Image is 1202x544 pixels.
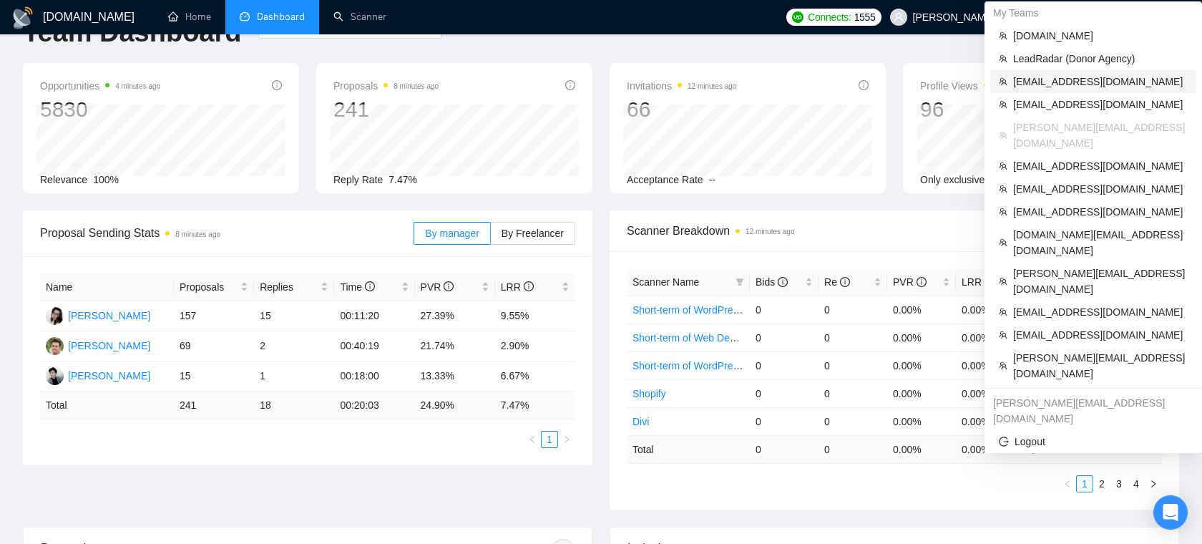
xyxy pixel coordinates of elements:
[11,6,34,29] img: logo
[1145,475,1162,492] button: right
[999,434,1188,450] span: Logout
[1013,350,1188,382] span: [PERSON_NAME][EMAIL_ADDRESS][DOMAIN_NAME]
[632,388,666,399] a: Shopify
[1110,475,1128,492] li: 3
[893,276,927,288] span: PVR
[389,174,417,185] span: 7.47%
[240,11,250,21] span: dashboard
[733,271,747,293] span: filter
[920,77,1042,94] span: Profile Views
[750,435,819,463] td: 0
[999,238,1007,247] span: team
[1013,204,1188,220] span: [EMAIL_ADDRESS][DOMAIN_NAME]
[333,174,383,185] span: Reply Rate
[999,31,1007,40] span: team
[632,304,787,316] a: Short-term of WordPress Americas
[1013,327,1188,343] span: [EMAIL_ADDRESS][DOMAIN_NAME]
[1013,158,1188,174] span: [EMAIL_ADDRESS][DOMAIN_NAME]
[750,296,819,324] td: 0
[174,301,254,331] td: 157
[956,379,1025,407] td: 0.00%
[174,361,254,392] td: 15
[415,331,495,361] td: 21.74%
[920,96,1042,123] div: 96
[709,174,715,185] span: --
[999,54,1007,63] span: team
[819,435,887,463] td: 0
[334,392,414,419] td: 00:20:03
[1111,476,1127,492] a: 3
[1128,475,1145,492] li: 4
[984,1,1202,24] div: My Teams
[254,361,334,392] td: 1
[1059,475,1076,492] li: Previous Page
[46,367,64,385] img: OK
[746,228,794,235] time: 12 minutes ago
[115,82,160,90] time: 4 minutes ago
[174,392,254,419] td: 241
[1013,304,1188,320] span: [EMAIL_ADDRESS][DOMAIN_NAME]
[334,301,414,331] td: 00:11:20
[887,351,956,379] td: 0.00%
[254,392,334,419] td: 18
[340,281,374,293] span: Time
[999,185,1007,193] span: team
[1013,227,1188,258] span: [DOMAIN_NAME][EMAIL_ADDRESS][DOMAIN_NAME]
[1059,475,1076,492] button: left
[68,308,150,324] div: [PERSON_NAME]
[333,96,439,123] div: 241
[1013,74,1188,89] span: [EMAIL_ADDRESS][DOMAIN_NAME]
[999,208,1007,216] span: team
[558,431,575,448] button: right
[415,301,495,331] td: 27.39%
[1013,120,1188,151] span: [PERSON_NAME][EMAIL_ADDRESS][DOMAIN_NAME]
[558,431,575,448] li: Next Page
[627,174,703,185] span: Acceptance Rate
[956,435,1025,463] td: 0.00 %
[917,277,927,287] span: info-circle
[46,337,64,355] img: MF
[920,174,1065,185] span: Only exclusive agency members
[750,324,819,351] td: 0
[999,162,1007,170] span: team
[1013,266,1188,297] span: [PERSON_NAME][EMAIL_ADDRESS][DOMAIN_NAME]
[756,276,788,288] span: Bids
[40,224,414,242] span: Proposal Sending Stats
[425,228,479,239] span: By manager
[956,351,1025,379] td: 0.00%
[840,277,850,287] span: info-circle
[365,281,375,291] span: info-circle
[421,281,454,293] span: PVR
[257,11,305,23] span: Dashboard
[528,435,537,444] span: left
[495,392,575,419] td: 7.47 %
[46,339,150,351] a: MF[PERSON_NAME]
[854,9,876,25] span: 1555
[562,435,571,444] span: right
[46,369,150,381] a: OK[PERSON_NAME]
[736,278,744,286] span: filter
[688,82,736,90] time: 12 minutes ago
[272,80,282,90] span: info-circle
[175,230,220,238] time: 8 minutes ago
[444,281,454,291] span: info-circle
[40,96,160,123] div: 5830
[999,100,1007,109] span: team
[254,273,334,301] th: Replies
[984,392,1202,430] div: stefan.karaseu@gigradar.io
[541,431,558,448] li: 1
[999,277,1007,286] span: team
[1076,475,1093,492] li: 1
[415,361,495,392] td: 13.33%
[334,331,414,361] td: 00:40:19
[859,80,869,90] span: info-circle
[632,416,649,427] a: Divi
[1094,476,1110,492] a: 2
[1013,97,1188,112] span: [EMAIL_ADDRESS][DOMAIN_NAME]
[93,174,119,185] span: 100%
[565,80,575,90] span: info-circle
[887,407,956,435] td: 0.00%
[502,228,564,239] span: By Freelancer
[999,131,1007,140] span: team
[632,276,699,288] span: Scanner Name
